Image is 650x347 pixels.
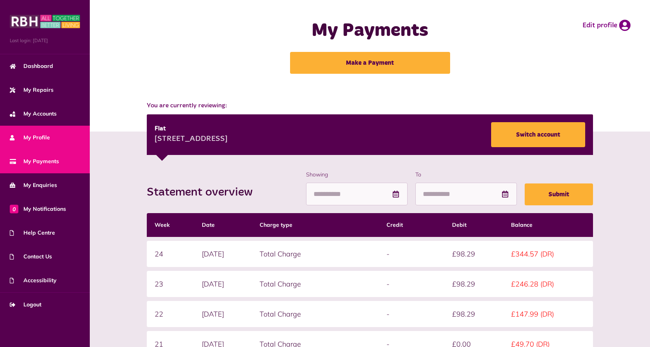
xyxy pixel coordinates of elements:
td: £98.29 [444,241,503,267]
span: My Accounts [10,110,57,118]
td: £344.57 (DR) [503,241,593,267]
td: £147.99 (DR) [503,301,593,327]
div: [STREET_ADDRESS] [155,133,228,145]
td: 23 [147,271,194,297]
label: To [415,171,517,179]
td: [DATE] [194,271,252,297]
th: Week [147,213,194,237]
td: Total Charge [252,271,378,297]
a: Make a Payment [290,52,450,74]
span: Help Centre [10,229,55,237]
span: Dashboard [10,62,53,70]
td: [DATE] [194,241,252,267]
td: Total Charge [252,241,378,267]
th: Charge type [252,213,378,237]
td: 22 [147,301,194,327]
span: My Payments [10,157,59,165]
span: My Profile [10,133,50,142]
td: £246.28 (DR) [503,271,593,297]
span: My Notifications [10,205,66,213]
td: - [379,271,444,297]
span: Accessibility [10,276,57,285]
span: My Enquiries [10,181,57,189]
span: Last login: [DATE] [10,37,80,44]
a: Edit profile [582,20,630,31]
td: 24 [147,241,194,267]
th: Debit [444,213,503,237]
a: Switch account [491,122,585,147]
th: Date [194,213,252,237]
td: £98.29 [444,301,503,327]
h2: Statement overview [147,185,260,199]
span: My Repairs [10,86,53,94]
img: MyRBH [10,14,80,29]
div: Flat [155,124,228,133]
td: £98.29 [444,271,503,297]
span: 0 [10,205,18,213]
th: Credit [379,213,444,237]
td: - [379,301,444,327]
span: Logout [10,301,41,309]
span: Contact Us [10,253,52,261]
label: Showing [306,171,408,179]
th: Balance [503,213,593,237]
button: Submit [525,183,593,205]
td: Total Charge [252,301,378,327]
td: - [379,241,444,267]
h1: My Payments [238,20,502,42]
td: [DATE] [194,301,252,327]
span: You are currently reviewing: [147,101,593,110]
